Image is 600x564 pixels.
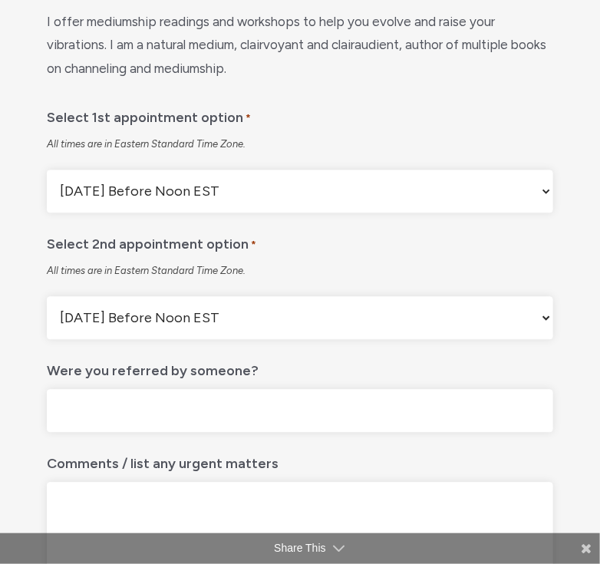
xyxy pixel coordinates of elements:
label: Comments / list any urgent matters [47,444,279,476]
label: Select 2nd appointment option [47,225,256,258]
div: All times are in Eastern Standard Time Zone. [47,137,553,151]
p: I offer mediumship readings and workshops to help you evolve and raise your vibrations. I am a na... [47,10,553,81]
label: Were you referred by someone? [47,351,259,383]
label: Select 1st appointment option [47,98,251,131]
div: All times are in Eastern Standard Time Zone. [47,264,553,278]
